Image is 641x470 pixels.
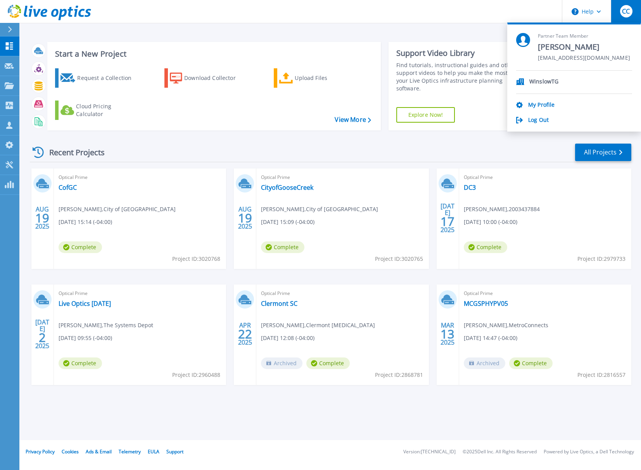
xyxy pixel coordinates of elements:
[62,448,79,455] a: Cookies
[59,321,153,330] span: [PERSON_NAME] , The Systems Depot
[261,321,375,330] span: [PERSON_NAME] , Clermont [MEDICAL_DATA]
[396,61,519,92] div: Find tutorials, instructional guides and other support videos to help you make the most of your L...
[396,48,519,58] div: Support Video Library
[59,289,221,298] span: Optical Prime
[35,320,50,348] div: [DATE] 2025
[30,143,115,162] div: Recent Projects
[529,78,558,86] p: WinslowTG
[164,68,251,88] a: Download Collector
[261,173,424,182] span: Optical Prime
[575,144,631,161] a: All Projects
[261,205,378,213] span: [PERSON_NAME] , City of [GEOGRAPHIC_DATA]
[35,204,50,232] div: AUG 2025
[59,241,102,253] span: Complete
[295,70,357,86] div: Upload Files
[274,68,360,88] a: Upload Files
[396,107,455,123] a: Explore Now!
[55,101,142,120] a: Cloud Pricing Calculator
[261,241,304,253] span: Complete
[403,449,456,454] li: Version: [TECHNICAL_ID]
[441,218,454,225] span: 17
[464,300,508,307] a: MCGSPHYPV05
[261,334,314,342] span: [DATE] 12:08 (-04:00)
[464,173,627,182] span: Optical Prime
[59,334,112,342] span: [DATE] 09:55 (-04:00)
[59,205,176,213] span: [PERSON_NAME] , City of [GEOGRAPHIC_DATA]
[184,70,246,86] div: Download Collector
[577,255,625,263] span: Project ID: 2979733
[238,215,252,221] span: 19
[464,218,517,226] span: [DATE] 10:00 (-04:00)
[261,289,424,298] span: Optical Prime
[59,218,112,226] span: [DATE] 15:14 (-04:00)
[261,218,314,226] span: [DATE] 15:09 (-04:00)
[238,331,252,337] span: 22
[261,184,313,191] a: CityofGooseCreek
[261,300,297,307] a: Clermont SC
[544,449,634,454] li: Powered by Live Optics, a Dell Technology
[441,331,454,337] span: 13
[26,448,55,455] a: Privacy Policy
[238,320,252,348] div: APR 2025
[577,371,625,379] span: Project ID: 2816557
[509,357,553,369] span: Complete
[464,289,627,298] span: Optical Prime
[464,357,505,369] span: Archived
[538,33,630,40] span: Partner Team Member
[528,102,555,109] a: My Profile
[335,116,371,123] a: View More
[538,42,630,52] span: [PERSON_NAME]
[172,255,220,263] span: Project ID: 3020768
[622,8,630,14] span: CC
[464,241,507,253] span: Complete
[119,448,141,455] a: Telemetry
[148,448,159,455] a: EULA
[76,102,138,118] div: Cloud Pricing Calculator
[39,334,46,341] span: 2
[464,334,517,342] span: [DATE] 14:47 (-04:00)
[375,371,423,379] span: Project ID: 2868781
[59,184,77,191] a: CofGC
[306,357,350,369] span: Complete
[538,55,630,62] span: [EMAIL_ADDRESS][DOMAIN_NAME]
[55,50,371,58] h3: Start a New Project
[59,357,102,369] span: Complete
[59,300,111,307] a: Live Optics [DATE]
[55,68,142,88] a: Request a Collection
[440,204,455,232] div: [DATE] 2025
[35,215,49,221] span: 19
[463,449,537,454] li: © 2025 Dell Inc. All Rights Reserved
[172,371,220,379] span: Project ID: 2960488
[261,357,302,369] span: Archived
[166,448,183,455] a: Support
[464,184,476,191] a: DC3
[375,255,423,263] span: Project ID: 3020765
[77,70,139,86] div: Request a Collection
[59,173,221,182] span: Optical Prime
[440,320,455,348] div: MAR 2025
[464,205,540,213] span: [PERSON_NAME] , 2003437884
[86,448,112,455] a: Ads & Email
[464,321,548,330] span: [PERSON_NAME] , MetroConnects
[238,204,252,232] div: AUG 2025
[528,117,549,124] a: Log Out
